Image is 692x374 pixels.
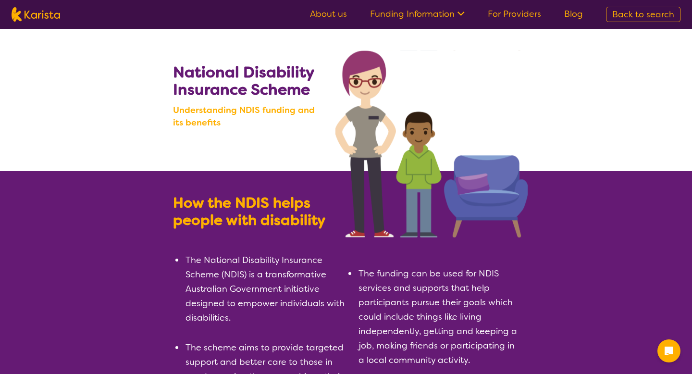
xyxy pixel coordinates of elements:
[173,193,325,230] b: How the NDIS helps people with disability
[12,7,60,22] img: Karista logo
[173,62,314,100] b: National Disability Insurance Scheme
[606,7,680,22] a: Back to search
[370,8,465,20] a: Funding Information
[310,8,347,20] a: About us
[173,104,326,129] b: Understanding NDIS funding and its benefits
[335,50,528,237] img: Search NDIS services with Karista
[358,266,519,367] li: The funding can be used for NDIS services and supports that help participants pursue their goals ...
[612,9,674,20] span: Back to search
[564,8,583,20] a: Blog
[185,253,346,325] li: The National Disability Insurance Scheme (NDIS) is a transformative Australian Government initiat...
[488,8,541,20] a: For Providers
